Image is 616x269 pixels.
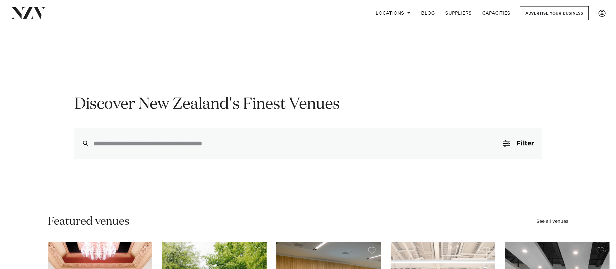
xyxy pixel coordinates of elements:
[74,94,542,115] h1: Discover New Zealand's Finest Venues
[477,6,516,20] a: Capacities
[516,140,534,147] span: Filter
[520,6,589,20] a: Advertise your business
[10,7,46,19] img: nzv-logo.png
[536,219,568,224] a: See all venues
[371,6,416,20] a: Locations
[416,6,440,20] a: BLOG
[440,6,477,20] a: SUPPLIERS
[48,214,130,229] h2: Featured venues
[496,128,542,159] button: Filter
